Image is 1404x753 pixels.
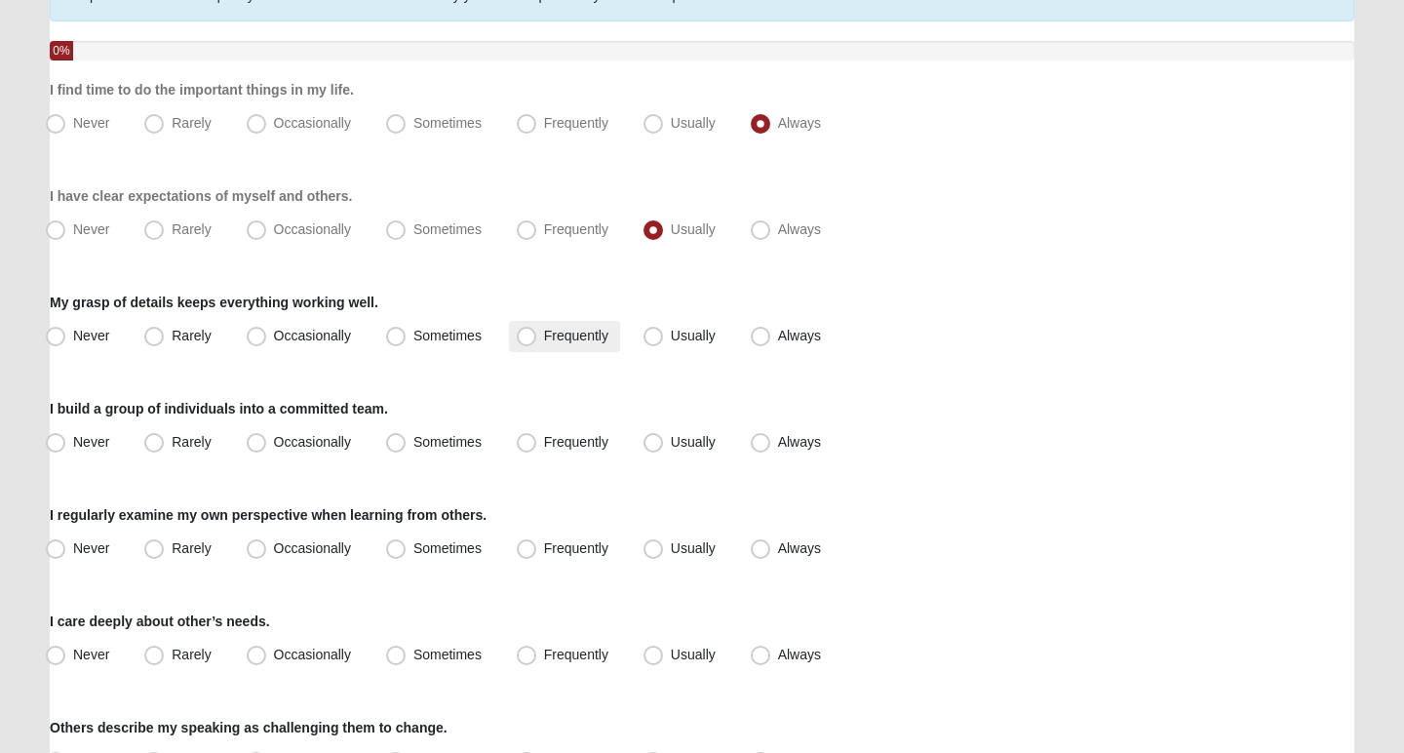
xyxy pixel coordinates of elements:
[73,434,109,450] span: Never
[172,115,211,131] span: Rarely
[274,647,351,662] span: Occasionally
[671,540,716,556] span: Usually
[544,328,608,343] span: Frequently
[671,434,716,450] span: Usually
[413,115,482,131] span: Sometimes
[50,41,73,60] div: 0%
[544,540,608,556] span: Frequently
[778,221,821,237] span: Always
[73,221,109,237] span: Never
[274,115,351,131] span: Occasionally
[172,328,211,343] span: Rarely
[671,221,716,237] span: Usually
[50,80,354,99] label: I find time to do the important things in my life.
[778,540,821,556] span: Always
[274,328,351,343] span: Occasionally
[50,612,270,631] label: I care deeply about other’s needs.
[274,434,351,450] span: Occasionally
[778,115,821,131] span: Always
[172,221,211,237] span: Rarely
[544,115,608,131] span: Frequently
[50,293,378,312] label: My grasp of details keeps everything working well.
[413,434,482,450] span: Sometimes
[544,434,608,450] span: Frequently
[274,221,351,237] span: Occasionally
[544,221,608,237] span: Frequently
[413,540,482,556] span: Sometimes
[274,540,351,556] span: Occasionally
[413,328,482,343] span: Sometimes
[544,647,608,662] span: Frequently
[671,647,716,662] span: Usually
[73,328,109,343] span: Never
[413,221,482,237] span: Sometimes
[50,505,487,525] label: I regularly examine my own perspective when learning from others.
[73,540,109,556] span: Never
[73,115,109,131] span: Never
[172,540,211,556] span: Rarely
[778,647,821,662] span: Always
[172,647,211,662] span: Rarely
[778,434,821,450] span: Always
[413,647,482,662] span: Sometimes
[671,328,716,343] span: Usually
[50,186,352,206] label: I have clear expectations of myself and others.
[50,399,388,418] label: I build a group of individuals into a committed team.
[671,115,716,131] span: Usually
[172,434,211,450] span: Rarely
[778,328,821,343] span: Always
[73,647,109,662] span: Never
